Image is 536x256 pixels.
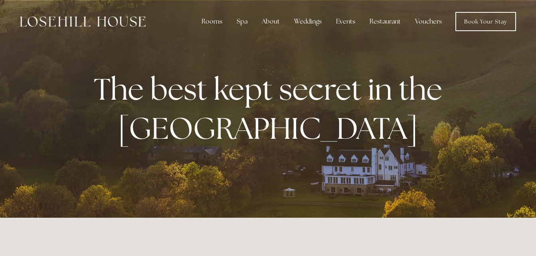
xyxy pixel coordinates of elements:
[330,14,362,30] div: Events
[455,12,516,31] a: Book Your Stay
[94,69,449,148] strong: The best kept secret in the [GEOGRAPHIC_DATA]
[409,14,448,30] a: Vouchers
[195,14,229,30] div: Rooms
[20,16,146,27] img: Losehill House
[255,14,286,30] div: About
[363,14,407,30] div: Restaurant
[230,14,254,30] div: Spa
[288,14,328,30] div: Weddings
